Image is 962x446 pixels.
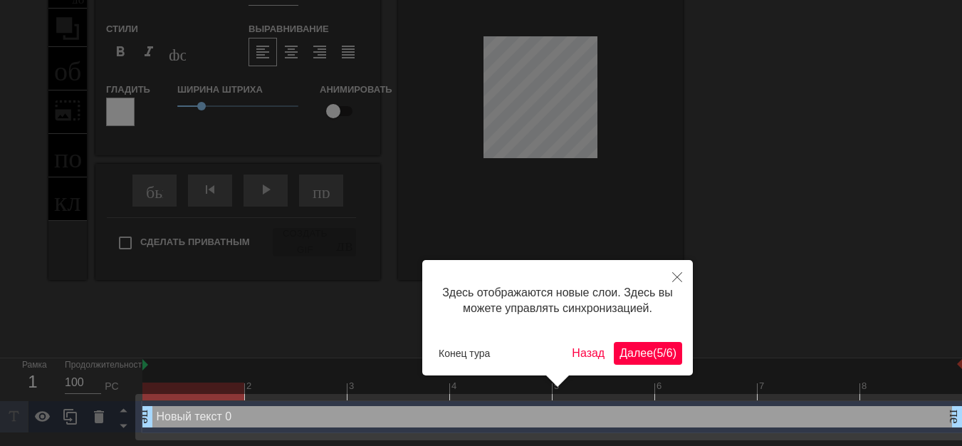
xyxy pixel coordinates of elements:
font: 5 [657,347,663,359]
button: Назад [566,342,610,365]
font: Далее [619,347,653,359]
font: Конец тура [439,348,490,359]
button: Следующий [614,342,682,365]
button: Конец тура [433,343,496,364]
button: Закрывать [662,260,693,293]
font: Назад [572,347,605,359]
font: 6 [666,347,673,359]
font: ( [653,347,657,359]
font: / [663,347,666,359]
font: ) [673,347,676,359]
font: Здесь отображаются новые слои. Здесь вы можете управлять синхронизацией. [442,286,673,314]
